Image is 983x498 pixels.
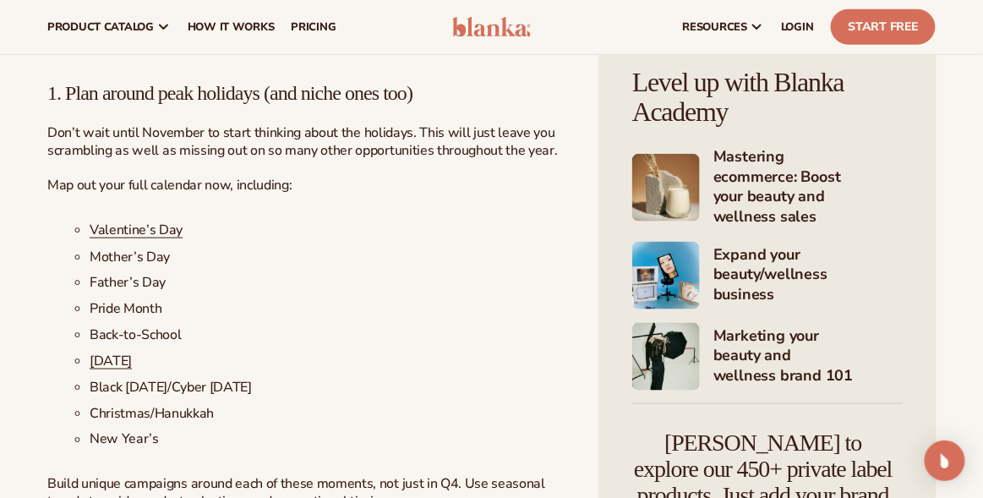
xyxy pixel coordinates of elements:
span: Pride Month [90,299,161,318]
span: Christmas/Hanukkah [90,404,214,423]
a: Valentine’s Day [90,222,183,240]
span: How It Works [188,20,275,34]
span: Father’s Day [90,273,166,292]
span: New Year’s [90,430,159,449]
img: Shopify Image 6 [632,242,700,309]
span: Back-to-School [90,326,182,344]
span: product catalog [47,20,154,34]
span: 1. Plan around peak holidays (and niche ones too) [47,82,412,104]
h4: Expand your beauty/wellness business [713,245,903,306]
span: resources [683,20,747,34]
h4: Marketing your beauty and wellness brand 101 [713,326,903,387]
a: Shopify Image 6 Expand your beauty/wellness business [632,242,903,309]
img: Shopify Image 5 [632,154,700,222]
span: Mother’s Day [90,248,170,266]
div: Open Intercom Messenger [925,441,965,481]
span: Black [DATE]/Cyber [DATE] [90,378,252,397]
h4: Mastering ecommerce: Boost your beauty and wellness sales [713,147,903,228]
h4: Level up with Blanka Academy [632,68,903,127]
span: LOGIN [781,20,814,34]
a: Start Free [831,9,936,45]
span: pricing [291,20,336,34]
img: logo [452,17,532,37]
a: Shopify Image 5 Mastering ecommerce: Boost your beauty and wellness sales [632,147,903,228]
a: [DATE] [90,353,132,371]
span: Don’t wait until November to start thinking about the holidays. This will just leave you scrambli... [47,123,558,160]
span: Map out your full calendar now, including: [47,176,292,194]
a: Shopify Image 7 Marketing your beauty and wellness brand 101 [632,323,903,391]
img: Shopify Image 7 [632,323,700,391]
